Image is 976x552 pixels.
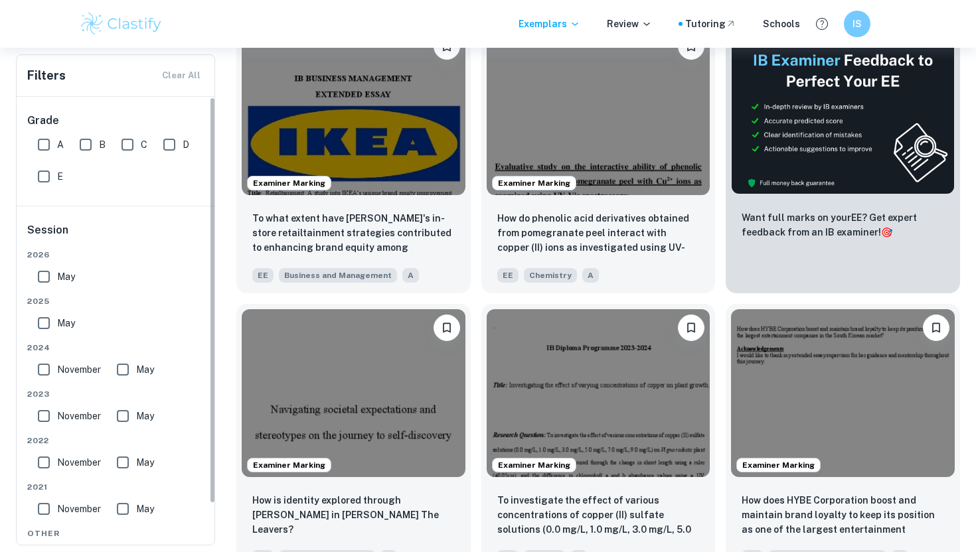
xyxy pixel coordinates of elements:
[27,222,205,249] h6: Session
[731,28,955,194] img: Thumbnail
[811,13,833,35] button: Help and Feedback
[923,314,949,341] button: Bookmark
[742,493,944,538] p: How does HYBE Corporation boost and maintain brand loyalty to keep its position as one of the lar...
[57,502,101,516] span: November
[519,17,580,31] p: Exemplars
[57,362,101,377] span: November
[685,17,736,31] a: Tutoring
[236,23,471,293] a: Examiner MarkingBookmarkTo what extent have IKEA's in-store retailtainment strategies contributed...
[136,362,154,377] span: May
[136,409,154,423] span: May
[402,268,419,283] span: A
[27,113,205,129] h6: Grade
[279,268,397,283] span: Business and Management
[487,28,710,195] img: Chemistry EE example thumbnail: How do phenolic acid derivatives obtaine
[678,314,704,341] button: Bookmark
[737,459,820,471] span: Examiner Marking
[57,169,63,184] span: E
[248,459,331,471] span: Examiner Marking
[497,211,700,256] p: How do phenolic acid derivatives obtained from pomegranate peel interact with copper (II) ions as...
[763,17,800,31] a: Schools
[497,493,700,538] p: To investigate the effect of various concentrations of copper (II) sulfate solutions (0.0 mg/L, 1...
[79,11,163,37] img: Clastify logo
[434,314,460,341] button: Bookmark
[57,269,75,284] span: May
[252,268,274,283] span: EE
[497,268,519,283] span: EE
[524,268,577,283] span: Chemistry
[27,388,205,400] span: 2023
[607,17,652,31] p: Review
[881,227,892,238] span: 🎯
[850,17,865,31] h6: IS
[252,493,455,537] p: How is identity explored through Deming Guo in Lisa Ko’s The Leavers?
[57,316,75,330] span: May
[493,177,576,189] span: Examiner Marking
[183,137,189,152] span: D
[27,66,66,85] h6: Filters
[141,137,147,152] span: C
[252,211,455,256] p: To what extent have IKEA's in-store retailtainment strategies contributed to enhancing brand equi...
[242,309,465,476] img: English A (Lang & Lit) EE example thumbnail: How is identity explored through Deming
[99,137,106,152] span: B
[726,23,960,293] a: ThumbnailWant full marks on yourEE? Get expert feedback from an IB examiner!
[481,23,716,293] a: Examiner MarkingBookmarkHow do phenolic acid derivatives obtained from pomegranate peel interact ...
[136,455,154,470] span: May
[27,481,205,493] span: 2021
[27,342,205,354] span: 2024
[27,527,205,539] span: Other
[242,28,465,195] img: Business and Management EE example thumbnail: To what extent have IKEA's in-store reta
[57,455,101,470] span: November
[248,177,331,189] span: Examiner Marking
[27,249,205,261] span: 2026
[27,435,205,447] span: 2022
[844,11,870,37] button: IS
[487,309,710,476] img: Biology EE example thumbnail: To investigate the effect of various con
[582,268,599,283] span: A
[57,137,64,152] span: A
[493,459,576,471] span: Examiner Marking
[731,309,955,476] img: Business and Management EE example thumbnail: How does HYBE Corporation boost and main
[742,210,944,240] p: Want full marks on your EE ? Get expert feedback from an IB examiner!
[57,409,101,423] span: November
[27,295,205,307] span: 2025
[136,502,154,516] span: May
